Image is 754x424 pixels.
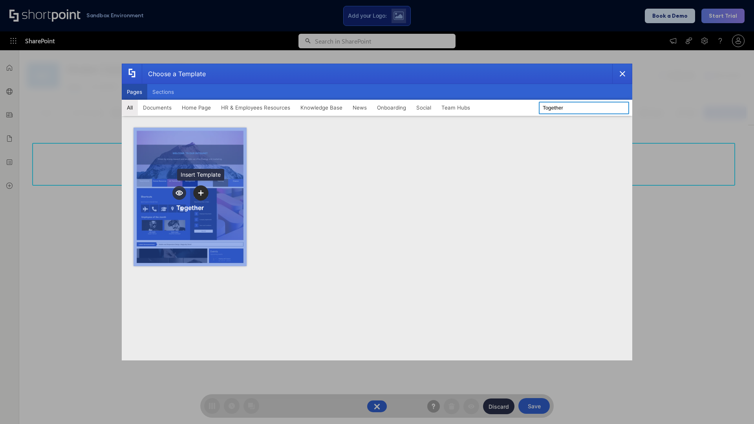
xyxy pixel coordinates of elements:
[147,84,179,100] button: Sections
[539,102,629,114] input: Search
[122,64,632,360] div: template selector
[142,64,206,84] div: Choose a Template
[411,100,436,115] button: Social
[122,100,138,115] button: All
[295,100,348,115] button: Knowledge Base
[177,100,216,115] button: Home Page
[613,333,754,424] iframe: Chat Widget
[436,100,475,115] button: Team Hubs
[216,100,295,115] button: HR & Employees Resources
[122,84,147,100] button: Pages
[372,100,411,115] button: Onboarding
[348,100,372,115] button: News
[176,204,204,212] div: Together
[138,100,177,115] button: Documents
